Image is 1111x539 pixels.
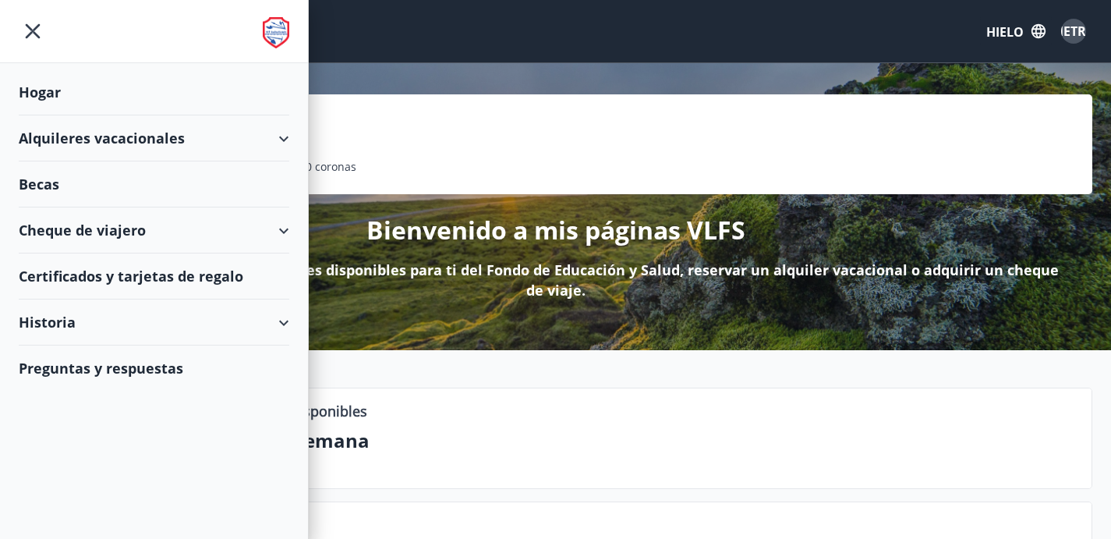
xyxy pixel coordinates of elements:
font: Bienvenido a mis páginas VLFS [366,213,745,246]
button: menú [19,17,47,45]
font: Historia [19,313,76,332]
font: Preguntas y respuestas [19,359,183,378]
button: HIELO [980,16,1052,46]
font: HIELO [986,23,1024,41]
font: 0 coronas [306,159,356,174]
img: logotipo de la unión [263,17,289,48]
font: Hogar [19,83,61,101]
font: Alquileres vacacionales [19,129,185,147]
font: Cheque de viajero [19,221,146,239]
button: METRO [1055,12,1092,50]
font: METRO [1052,23,1096,40]
font: Certificados y tarjetas de regalo [19,267,243,285]
font: Becas [19,175,59,193]
font: Aquí podrás solicitar las subvenciones disponibles para ti del Fondo de Educación y Salud, reserv... [53,261,1059,300]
